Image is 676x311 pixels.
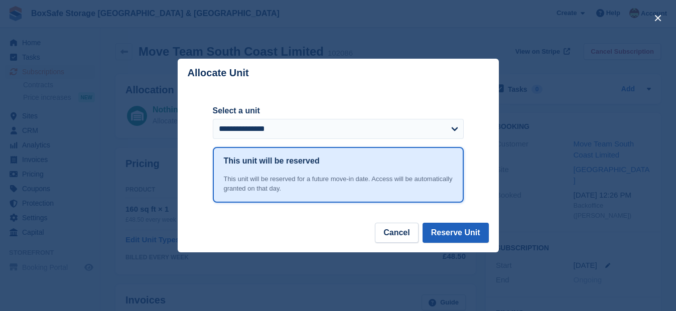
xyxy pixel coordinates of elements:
[423,223,489,243] button: Reserve Unit
[188,67,249,79] p: Allocate Unit
[213,105,464,117] label: Select a unit
[224,155,320,167] h1: This unit will be reserved
[224,174,453,194] div: This unit will be reserved for a future move-in date. Access will be automatically granted on tha...
[650,10,666,26] button: close
[375,223,418,243] button: Cancel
